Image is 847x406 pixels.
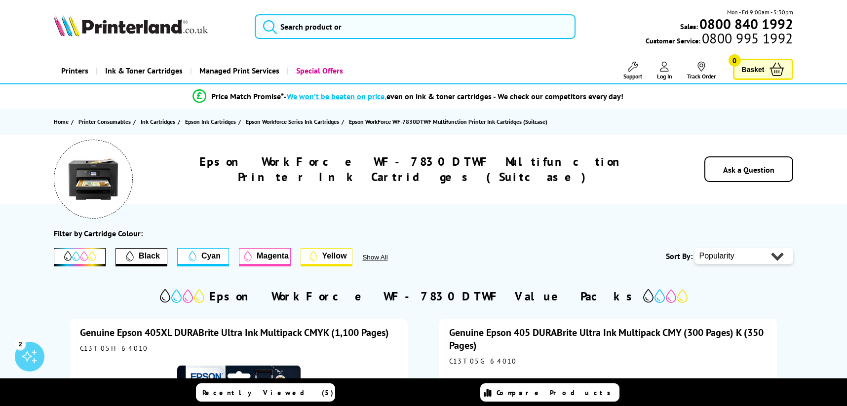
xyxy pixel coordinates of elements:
[78,116,133,127] a: Printer Consumables
[80,344,398,353] div: C13T05H64010
[646,34,793,45] span: Customer Service:
[301,248,352,266] button: Yellow
[190,58,287,83] a: Managed Print Services
[733,59,793,80] a: Basket 0
[69,154,118,204] img: Epson WorkForce WF-7830DTWF Multifunction Printer Ink Cartridges
[141,116,178,127] a: Ink Cartridges
[657,62,672,80] a: Log In
[362,254,414,261] button: Show All
[246,116,342,127] a: Epson Workforce Series Ink Cartridges
[287,58,350,83] a: Special Offers
[177,248,229,266] button: Cyan
[699,15,793,33] b: 0800 840 1992
[349,118,547,125] span: Epson WorkForce WF-7830DTWF Multifunction Printer Ink Cartridges (Suitcase)
[185,116,238,127] a: Epson Ink Cartridges
[96,58,190,83] a: Ink & Toner Cartridges
[54,15,208,37] img: Printerland Logo
[105,58,183,83] span: Ink & Toner Cartridges
[680,22,698,31] span: Sales:
[139,252,160,260] span: Black
[449,357,767,366] div: C13T05G64010
[284,91,623,101] div: - even on ink & toner cartridges - We check our competitors every day!
[54,116,71,127] a: Home
[497,388,616,397] span: Compare Products
[723,165,774,175] a: Ask a Question
[15,338,26,349] div: 2
[201,252,221,260] span: Cyan
[163,154,667,185] h1: Epson WorkForce WF-7830DTWF Multifunction Printer Ink Cartridges (Suitcase)
[623,73,642,80] span: Support
[209,289,638,304] h2: Epson WorkForce WF-7830DTWF Value Packs
[729,54,741,67] span: 0
[78,116,131,127] span: Printer Consumables
[211,91,284,101] span: Price Match Promise*
[742,63,765,76] span: Basket
[623,62,642,80] a: Support
[255,14,576,39] input: Search product or
[727,7,793,17] span: Mon - Fri 9:00am - 5:30pm
[698,19,793,29] a: 0800 840 1992
[115,248,167,266] button: Filter by Black
[657,73,672,80] span: Log In
[700,34,793,43] span: 0800 995 1992
[80,326,389,339] a: Genuine Epson 405XL DURABrite Ultra Ink Multipack CMYK (1,100 Pages)
[54,228,143,238] div: Filter by Cartridge Colour:
[202,388,334,397] span: Recently Viewed (5)
[687,62,716,80] a: Track Order
[287,91,386,101] span: We won’t be beaten on price,
[141,116,175,127] span: Ink Cartridges
[185,116,236,127] span: Epson Ink Cartridges
[246,116,339,127] span: Epson Workforce Series Ink Cartridges
[54,15,242,38] a: Printerland Logo
[449,326,764,352] a: Genuine Epson 405 DURABrite Ultra Ink Multipack CMY (300 Pages) K (350 Pages)
[196,383,335,402] a: Recently Viewed (5)
[322,252,347,260] span: Yellow
[666,251,693,261] span: Sort By:
[257,252,289,260] span: Magenta
[34,88,782,105] li: modal_Promise
[54,58,96,83] a: Printers
[480,383,619,402] a: Compare Products
[239,248,291,266] button: Magenta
